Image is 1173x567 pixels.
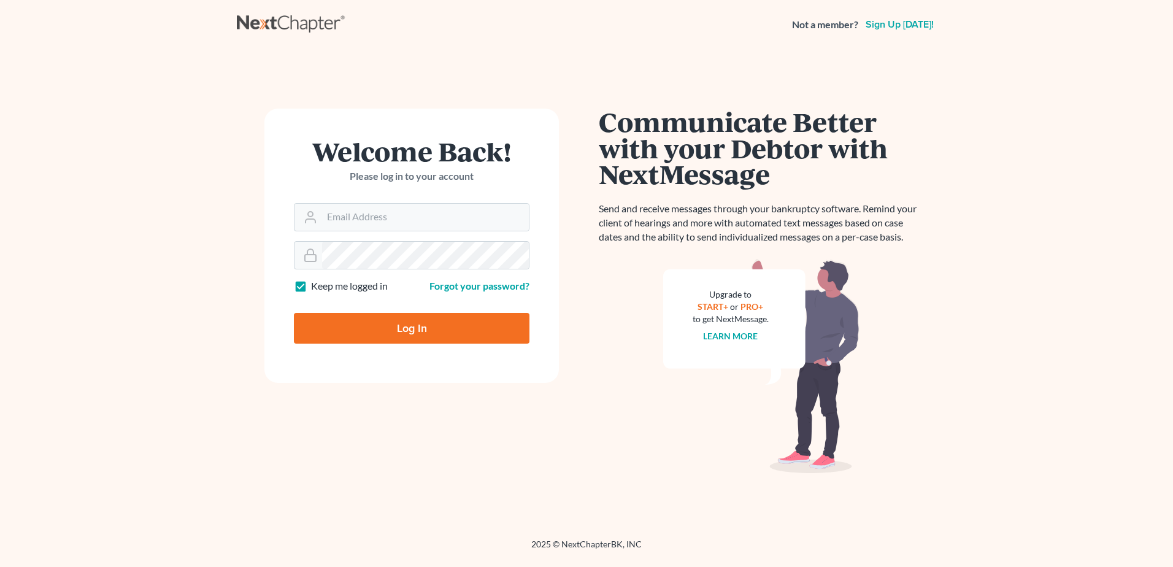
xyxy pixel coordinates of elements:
[693,313,769,325] div: to get NextMessage.
[294,169,529,183] p: Please log in to your account
[322,204,529,231] input: Email Address
[704,331,758,341] a: Learn more
[429,280,529,291] a: Forgot your password?
[731,301,739,312] span: or
[792,18,858,32] strong: Not a member?
[311,279,388,293] label: Keep me logged in
[237,538,936,560] div: 2025 © NextChapterBK, INC
[599,109,924,187] h1: Communicate Better with your Debtor with NextMessage
[863,20,936,29] a: Sign up [DATE]!
[599,202,924,244] p: Send and receive messages through your bankruptcy software. Remind your client of hearings and mo...
[698,301,729,312] a: START+
[741,301,764,312] a: PRO+
[294,138,529,164] h1: Welcome Back!
[294,313,529,344] input: Log In
[663,259,860,474] img: nextmessage_bg-59042aed3d76b12b5cd301f8e5b87938c9018125f34e5fa2b7a6b67550977c72.svg
[693,288,769,301] div: Upgrade to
